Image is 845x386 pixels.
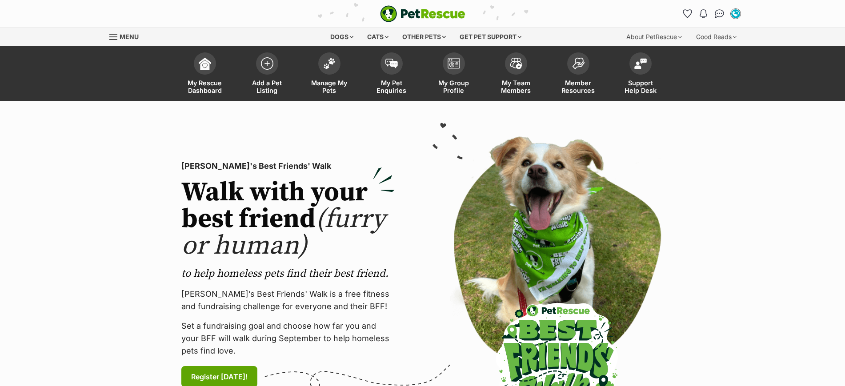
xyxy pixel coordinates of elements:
a: My Pet Enquiries [360,48,423,101]
span: Support Help Desk [621,79,661,94]
div: Get pet support [453,28,528,46]
a: Manage My Pets [298,48,360,101]
span: My Pet Enquiries [372,79,412,94]
span: Member Resources [558,79,598,94]
p: [PERSON_NAME]'s Best Friends' Walk [181,160,395,172]
img: logo-e224e6f780fb5917bec1dbf3a21bbac754714ae5b6737aabdf751b685950b380.svg [380,5,465,22]
button: My account [729,7,743,21]
a: Support Help Desk [609,48,672,101]
a: My Group Profile [423,48,485,101]
span: Register [DATE]! [191,371,248,382]
span: (furry or human) [181,203,385,263]
span: Manage My Pets [309,79,349,94]
h2: Walk with your best friend [181,179,395,259]
a: Member Resources [547,48,609,101]
ul: Account quick links [681,7,743,21]
div: Good Reads [690,28,743,46]
img: help-desk-icon-fdf02630f3aa405de69fd3d07c3f3aa587a6932b1a1747fa1d2bba05be0121f9.svg [634,58,647,69]
img: dashboard-icon-eb2f2d2d3e046f16d808141f083e7271f6b2e854fb5c12c21221c1fb7104beca.svg [199,57,211,70]
img: manage-my-pets-icon-02211641906a0b7f246fdf0571729dbe1e7629f14944591b6c1af311fb30b64b.svg [323,58,336,69]
span: My Group Profile [434,79,474,94]
img: member-resources-icon-8e73f808a243e03378d46382f2149f9095a855e16c252ad45f914b54edf8863c.svg [572,57,585,69]
button: Notifications [697,7,711,21]
img: group-profile-icon-3fa3cf56718a62981997c0bc7e787c4b2cf8bcc04b72c1350f741eb67cf2f40e.svg [448,58,460,69]
img: team-members-icon-5396bd8760b3fe7c0b43da4ab00e1e3bb1a5d9ba89233759b79545d2d3fc5d0d.svg [510,58,522,69]
p: Set a fundraising goal and choose how far you and your BFF will walk during September to help hom... [181,320,395,357]
img: pet-enquiries-icon-7e3ad2cf08bfb03b45e93fb7055b45f3efa6380592205ae92323e6603595dc1f.svg [385,59,398,68]
div: Dogs [324,28,360,46]
a: My Team Members [485,48,547,101]
img: chat-41dd97257d64d25036548639549fe6c8038ab92f7586957e7f3b1b290dea8141.svg [715,9,724,18]
a: Add a Pet Listing [236,48,298,101]
img: notifications-46538b983faf8c2785f20acdc204bb7945ddae34d4c08c2a6579f10ce5e182be.svg [700,9,707,18]
p: to help homeless pets find their best friend. [181,267,395,281]
div: Cats [361,28,395,46]
a: Conversations [713,7,727,21]
a: Favourites [681,7,695,21]
div: About PetRescue [620,28,688,46]
p: [PERSON_NAME]’s Best Friends' Walk is a free fitness and fundraising challenge for everyone and t... [181,288,395,313]
div: Other pets [396,28,452,46]
span: My Team Members [496,79,536,94]
span: Menu [120,33,139,40]
img: add-pet-listing-icon-0afa8454b4691262ce3f59096e99ab1cd57d4a30225e0717b998d2c9b9846f56.svg [261,57,273,70]
span: My Rescue Dashboard [185,79,225,94]
a: PetRescue [380,5,465,22]
img: Sayla Kimber profile pic [731,9,740,18]
span: Add a Pet Listing [247,79,287,94]
a: My Rescue Dashboard [174,48,236,101]
a: Menu [109,28,145,44]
